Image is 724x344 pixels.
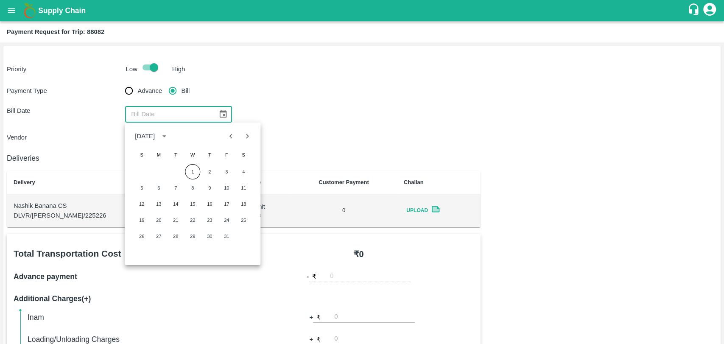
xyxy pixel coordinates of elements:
a: Supply Chain [38,5,687,17]
p: Priority [7,64,123,74]
button: 29 [185,229,200,244]
button: 2 [202,164,217,179]
b: Supply Chain [38,6,86,15]
button: 12 [134,196,149,212]
span: Monday [151,146,166,163]
span: Bill [182,86,190,95]
p: Nashik Banana CS [14,201,177,210]
b: Delivery [14,179,35,185]
button: 28 [168,229,183,244]
button: 22 [185,213,200,228]
span: Thursday [202,146,217,163]
span: Sunday [134,146,149,163]
button: 8 [185,180,200,196]
p: ₹ [316,335,321,344]
input: Bill Date [125,106,212,122]
button: 3 [219,164,234,179]
p: DLVR/[PERSON_NAME]/225226 [14,211,177,220]
b: ₹ 0 [353,249,363,259]
button: Choose date [215,106,231,122]
button: 30 [202,229,217,244]
img: logo [21,2,38,19]
b: Payment Request for Trip: 88082 [7,28,104,35]
b: Advance payment [14,272,77,281]
span: Saturday [236,146,251,163]
button: 13 [151,196,166,212]
button: open drawer [2,1,21,20]
b: + [309,313,313,322]
button: 1 [185,164,200,179]
p: Low [126,64,137,74]
button: 25 [236,213,251,228]
div: customer-support [687,3,702,18]
span: Tuesday [168,146,183,163]
p: Bill Date [7,106,125,115]
b: Total Transportation Cost [14,249,121,258]
button: 23 [202,213,217,228]
input: 0 [330,271,411,282]
span: Friday [219,146,234,163]
h6: Inam [28,311,251,323]
button: calendar view is open, switch to year view [157,129,171,143]
span: Upload [404,204,431,217]
button: 16 [202,196,217,212]
button: 24 [219,213,234,228]
p: 0 Unit [250,202,284,211]
p: Payment Type [7,86,125,95]
span: Wednesday [185,146,200,163]
b: Customer Payment [319,179,369,185]
button: 21 [168,213,183,228]
button: Previous month [223,128,239,144]
b: + [309,335,313,344]
button: 14 [168,196,183,212]
button: 17 [219,196,234,212]
td: 0 [291,194,397,227]
p: ₹ [312,272,316,281]
h6: Deliveries [7,152,481,164]
div: account of current user [702,2,717,20]
button: 31 [219,229,234,244]
button: Next month [239,128,255,144]
button: 10 [219,180,234,196]
button: 15 [185,196,200,212]
button: 19 [134,213,149,228]
p: High [172,64,185,74]
button: 7 [168,180,183,196]
p: Vendor [7,133,125,142]
button: 9 [202,180,217,196]
button: 20 [151,213,166,228]
b: Additional Charges(+) [14,294,91,303]
p: ₹ [316,313,321,322]
button: 6 [151,180,166,196]
b: - [307,272,309,281]
b: Challan [404,179,424,185]
button: 11 [236,180,251,196]
button: 4 [236,164,251,179]
div: [DATE] [135,131,155,141]
button: 18 [236,196,251,212]
button: 26 [134,229,149,244]
span: Advance [137,86,162,95]
input: 0 [334,311,415,323]
button: 5 [134,180,149,196]
button: 27 [151,229,166,244]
